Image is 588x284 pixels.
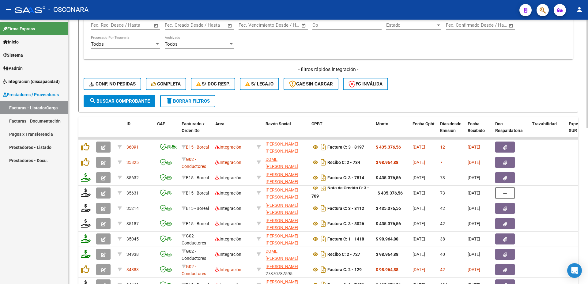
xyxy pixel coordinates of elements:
[266,233,298,245] span: [PERSON_NAME] [PERSON_NAME]
[266,263,307,276] div: 27370787595
[311,121,322,126] span: CPBT
[319,157,327,167] i: Descargar documento
[166,98,210,104] span: Borrar Filtros
[126,160,139,165] span: 35825
[327,160,360,165] strong: Recibo C: 2 - 734
[89,97,96,104] mat-icon: search
[182,233,206,259] span: G02 - Conductores Navales Central
[186,221,209,226] span: B15 - Boreal
[151,81,181,87] span: Completa
[182,157,206,183] span: G02 - Conductores Navales Central
[215,252,241,257] span: Integración
[413,237,425,241] span: [DATE]
[239,22,263,28] input: Fecha inicio
[266,218,298,230] span: [PERSON_NAME] [PERSON_NAME]
[284,78,338,90] button: CAE SIN CARGAR
[532,121,557,126] span: Trazabilidad
[266,217,307,230] div: 23179235544
[327,252,360,257] strong: Recibo C: 2 - 727
[465,117,493,144] datatable-header-cell: Fecha Recibido
[495,121,523,133] span: Doc Respaldatoria
[440,145,445,150] span: 12
[126,121,130,126] span: ID
[319,203,327,213] i: Descargar documento
[376,267,398,272] strong: $ 98.964,88
[126,191,139,195] span: 35631
[376,206,401,211] strong: $ 435.376,56
[91,41,104,47] span: Todos
[240,78,279,90] button: S/ legajo
[413,191,425,195] span: [DATE]
[266,248,307,261] div: 27177117957
[3,39,19,45] span: Inicio
[319,183,327,193] i: Descargar documento
[126,252,139,257] span: 34938
[5,6,12,13] mat-icon: menu
[376,145,401,150] strong: $ 435.376,56
[327,237,364,241] strong: Factura C: 1 - 1418
[3,52,23,59] span: Sistema
[3,25,35,32] span: Firma Express
[440,221,445,226] span: 42
[179,117,213,144] datatable-header-cell: Facturado x Orden De
[182,249,206,275] span: G02 - Conductores Navales Central
[215,206,241,211] span: Integración
[567,263,582,278] div: Open Intercom Messenger
[413,145,425,150] span: [DATE]
[438,117,465,144] datatable-header-cell: Días desde Emisión
[440,160,443,165] span: 7
[468,252,480,257] span: [DATE]
[186,206,209,211] span: B15 - Boreal
[468,221,480,226] span: [DATE]
[3,91,59,98] span: Prestadores / Proveedores
[126,175,139,180] span: 35632
[319,249,327,259] i: Descargar documento
[300,22,307,29] button: Open calendar
[376,175,401,180] strong: $ 435.376,56
[126,221,139,226] span: 35187
[155,117,179,144] datatable-header-cell: CAE
[376,160,398,165] strong: $ 98.964,88
[182,121,205,133] span: Facturado x Orden De
[343,78,388,90] button: FC Inválida
[530,117,566,144] datatable-header-cell: Trazabilidad
[195,22,225,28] input: Fecha fin
[319,234,327,244] i: Descargar documento
[327,267,362,272] strong: Factura C: 2 - 129
[440,237,445,241] span: 38
[91,22,116,28] input: Fecha inicio
[269,22,299,28] input: Fecha fin
[319,219,327,229] i: Descargar documento
[319,173,327,183] i: Descargar documento
[476,22,506,28] input: Fecha fin
[186,191,209,195] span: B15 - Boreal
[160,95,215,107] button: Borrar Filtros
[373,117,410,144] datatable-header-cell: Monto
[376,121,388,126] span: Monto
[215,145,241,150] span: Integración
[266,141,307,153] div: 23179235544
[440,206,445,211] span: 42
[440,267,445,272] span: 42
[3,78,60,85] span: Integración (discapacidad)
[3,65,23,72] span: Padrón
[266,171,307,184] div: 23179235544
[266,187,298,199] span: [PERSON_NAME] [PERSON_NAME]
[126,237,139,241] span: 35045
[413,160,425,165] span: [DATE]
[266,121,291,126] span: Razón Social
[215,237,241,241] span: Integración
[376,237,398,241] strong: $ 98.964,88
[413,252,425,257] span: [DATE]
[440,191,445,195] span: 73
[319,265,327,275] i: Descargar documento
[440,121,462,133] span: Días desde Emisión
[124,117,155,144] datatable-header-cell: ID
[266,187,307,199] div: 23179235544
[376,191,403,195] strong: -$ 435.376,56
[327,175,364,180] strong: Factura C: 3 - 7814
[266,172,298,184] span: [PERSON_NAME] [PERSON_NAME]
[266,203,298,215] span: [PERSON_NAME] [PERSON_NAME]
[84,95,155,107] button: Buscar Comprobante
[266,142,298,153] span: [PERSON_NAME] [PERSON_NAME]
